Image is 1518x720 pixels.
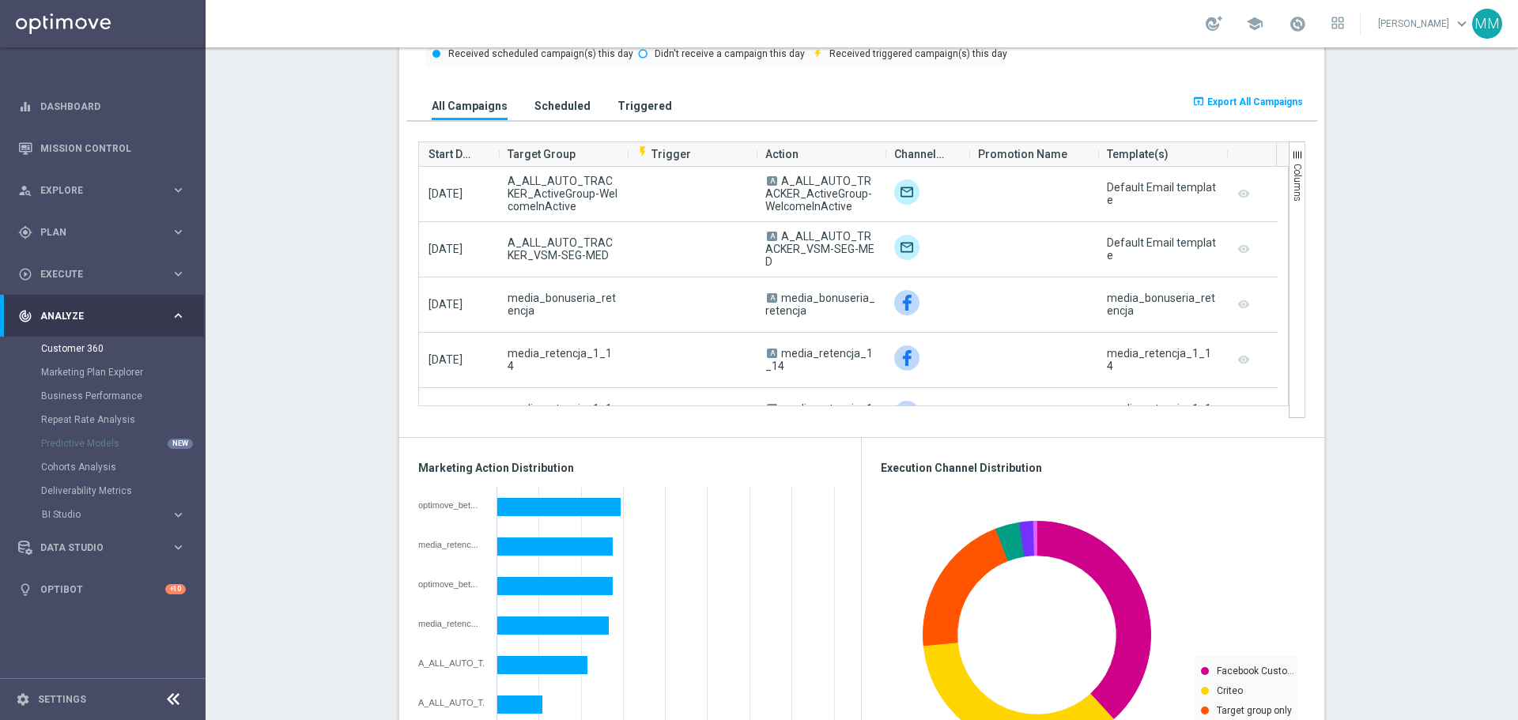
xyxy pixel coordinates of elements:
div: NEW [168,439,193,449]
a: Cohorts Analysis [41,461,164,473]
span: Data Studio [40,543,171,552]
div: A_ALL_AUTO_TRACKER_VSM-SEG-NL [418,658,485,668]
div: Facebook Custom Audience [894,345,919,371]
div: Mission Control [18,127,186,169]
div: media_retencja_1_14 [418,540,485,549]
div: A_ALL_AUTO_TRACKER_ActiveGroup-WelcomeInActive [418,698,485,707]
div: Optibot [18,568,186,610]
i: keyboard_arrow_right [171,183,186,198]
i: open_in_browser [1192,95,1205,107]
button: Data Studio keyboard_arrow_right [17,541,187,554]
div: play_circle_outline Execute keyboard_arrow_right [17,268,187,281]
span: Action [765,138,799,170]
span: Promotion Name [978,138,1067,170]
button: open_in_browser Export All Campaigns [1190,91,1305,113]
text: Criteo [1217,685,1243,696]
i: lightbulb [18,582,32,597]
i: flash_on [636,145,649,158]
text: Facebook Custo… [1217,665,1294,677]
div: Dashboard [18,85,186,127]
a: Marketing Plan Explorer [41,366,164,379]
div: +10 [165,584,186,594]
button: equalizer Dashboard [17,100,187,113]
i: person_search [18,183,32,198]
span: media_retencja_1_14 [508,347,617,372]
div: Deliverability Metrics [41,479,204,503]
span: Columns [1292,164,1303,202]
span: [DATE] [429,243,463,255]
div: media_retencja_1_14_ZG [418,619,485,628]
div: Mission Control [17,142,187,155]
span: Execute [40,270,171,279]
div: MM [1472,9,1502,39]
span: A [767,404,777,413]
a: Dashboard [40,85,186,127]
img: Facebook Custom Audience [894,401,919,426]
div: gps_fixed Plan keyboard_arrow_right [17,226,187,239]
div: Analyze [18,309,171,323]
span: media_bonuseria_retencja [765,292,875,317]
i: keyboard_arrow_right [171,308,186,323]
span: Explore [40,186,171,195]
button: All Campaigns [428,91,512,120]
div: Repeat Rate Analysis [41,408,204,432]
a: Customer 360 [41,342,164,355]
span: A_ALL_AUTO_TRACKER_ActiveGroup-WelcomeInActive [765,175,872,213]
span: A_ALL_AUTO_TRACKER_ActiveGroup-WelcomeInActive [508,175,617,213]
div: Explore [18,183,171,198]
h3: Marketing Action Distribution [418,461,842,475]
button: Scheduled [531,91,595,120]
span: [DATE] [429,298,463,311]
span: A [767,176,777,186]
div: Cohorts Analysis [41,455,204,479]
span: A_ALL_AUTO_TRACKER_VSM-SEG-MED [508,236,617,262]
div: Target group only [894,235,919,260]
i: track_changes [18,309,32,323]
div: Business Performance [41,384,204,408]
i: gps_fixed [18,225,32,239]
text: Didn't receive a campaign this day [655,48,805,59]
div: Execute [18,267,171,281]
span: media_retencja_1_14_ZG [508,402,617,428]
div: BI Studio [42,510,171,519]
h3: Triggered [617,99,672,113]
img: Facebook Custom Audience [894,290,919,315]
span: A [767,293,777,303]
i: equalizer [18,100,32,114]
button: lightbulb Optibot +10 [17,583,187,596]
span: [DATE] [429,187,463,200]
button: track_changes Analyze keyboard_arrow_right [17,310,187,322]
a: [PERSON_NAME]keyboard_arrow_down [1376,12,1472,36]
button: BI Studio keyboard_arrow_right [41,508,187,521]
i: keyboard_arrow_right [171,224,186,239]
div: media_bonuseria_retencja [1107,292,1217,317]
a: Mission Control [40,127,186,169]
span: A_ALL_AUTO_TRACKER_VSM-SEG-MED [765,230,874,268]
a: Repeat Rate Analysis [41,413,164,426]
span: Target Group [508,138,576,170]
span: A [767,349,777,358]
a: Settings [38,695,86,704]
div: Predictive Models [41,432,204,455]
img: Target group only [894,179,919,205]
button: Triggered [614,91,676,120]
span: BI Studio [42,510,155,519]
span: A [767,232,777,241]
h3: All Campaigns [432,99,508,113]
span: media_retencja_1_14_ZG [765,402,873,428]
div: Marketing Plan Explorer [41,360,204,384]
text: Target group only [1217,705,1292,716]
div: BI Studio [41,503,204,526]
div: media_retencja_1_14_ZG [1107,402,1217,428]
span: Channel(s) [894,138,946,170]
div: optimove_bet_1D_plus [418,579,485,589]
span: Start Date [429,138,476,170]
a: Deliverability Metrics [41,484,164,497]
i: keyboard_arrow_right [171,540,186,555]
